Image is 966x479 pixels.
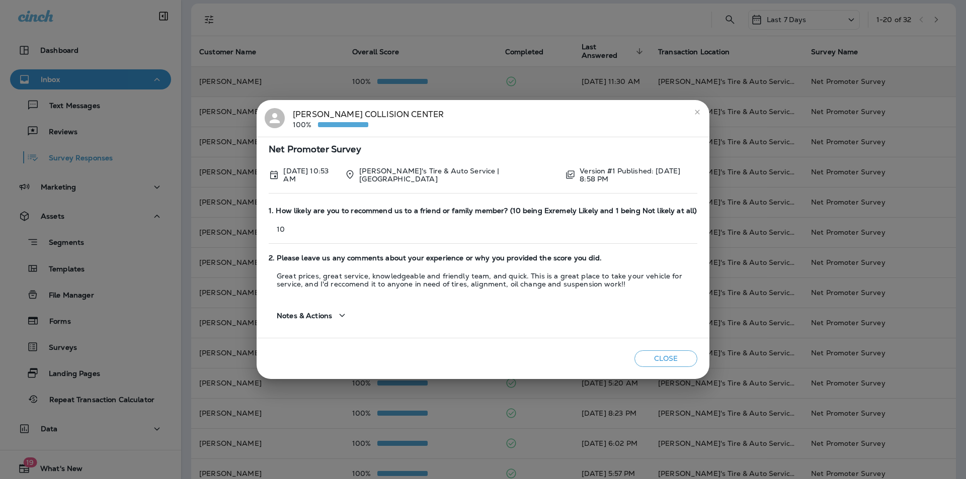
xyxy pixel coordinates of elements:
span: Notes & Actions [277,312,332,320]
button: Close [634,350,697,367]
button: Notes & Actions [269,301,356,330]
span: Net Promoter Survey [269,145,697,154]
p: Version #1 Published: [DATE] 8:58 PM [580,167,697,183]
p: 10 [269,225,697,233]
p: Great prices, great service, knowledgeable and friendly team, and quick. This is a great place to... [269,272,697,288]
div: [PERSON_NAME] COLLISION CENTER [293,108,444,129]
p: [PERSON_NAME]'s Tire & Auto Service | [GEOGRAPHIC_DATA] [359,167,556,183]
span: 1. How likely are you to recommend us to a friend or family member? (10 being Exremely Likely and... [269,207,697,215]
p: 100% [293,121,318,129]
button: close [689,104,705,120]
span: 2. Please leave us any comments about your experience or why you provided the score you did. [269,254,697,262]
p: Sep 3, 2025 10:53 AM [283,167,336,183]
